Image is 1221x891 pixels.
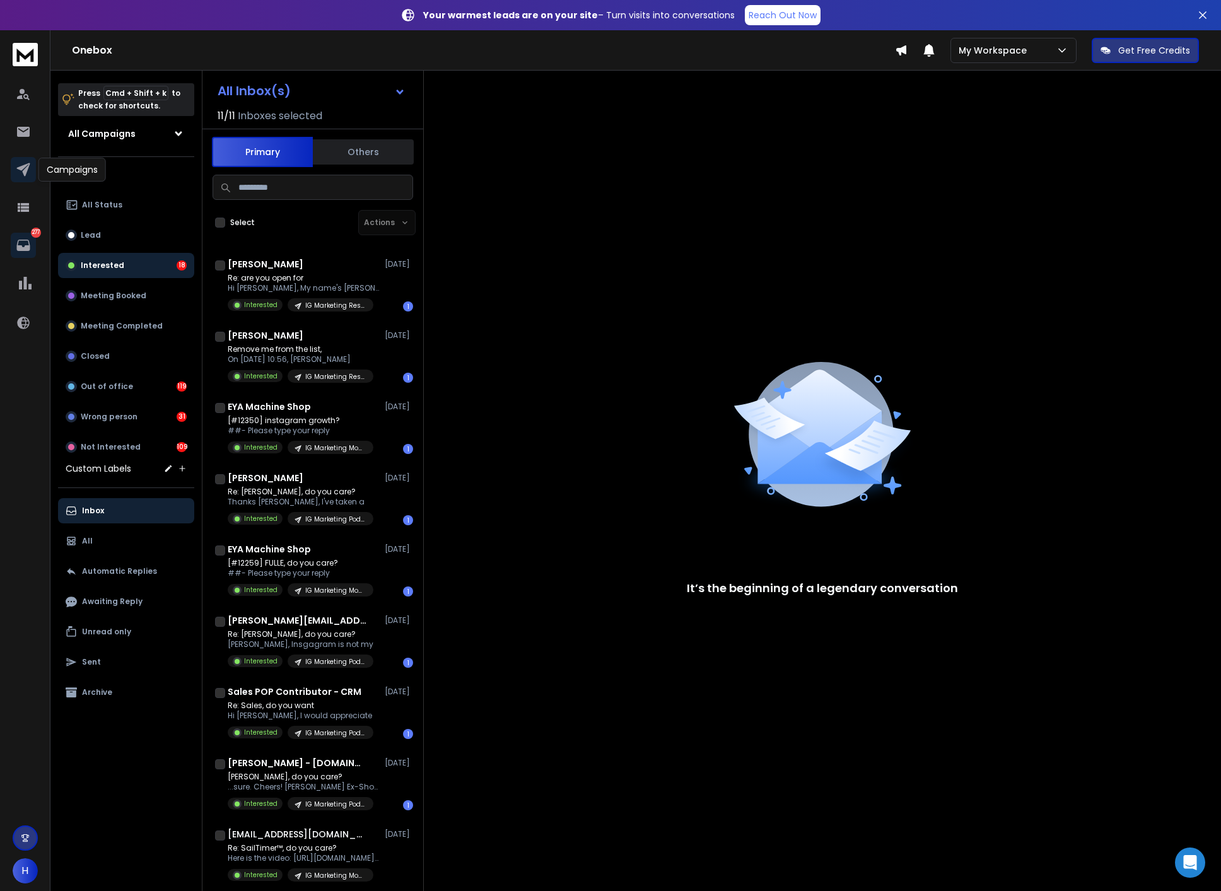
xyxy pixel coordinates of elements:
[58,649,194,675] button: Sent
[13,43,38,66] img: logo
[228,273,379,283] p: Re: are you open for
[11,233,36,258] a: 277
[228,711,373,721] p: Hi [PERSON_NAME], I would appreciate
[58,121,194,146] button: All Campaigns
[81,321,163,331] p: Meeting Completed
[228,772,379,782] p: [PERSON_NAME], do you care?
[58,619,194,644] button: Unread only
[81,260,124,271] p: Interested
[1118,44,1190,57] p: Get Free Credits
[244,585,277,595] p: Interested
[82,627,131,637] p: Unread only
[58,434,194,460] button: Not Interested109
[177,381,187,392] div: 119
[244,300,277,310] p: Interested
[959,44,1032,57] p: My Workspace
[228,843,379,853] p: Re: SailTimer™, do you care?
[228,629,373,639] p: Re: [PERSON_NAME], do you care?
[82,657,101,667] p: Sent
[230,218,255,228] label: Select
[385,615,413,626] p: [DATE]
[58,559,194,584] button: Automatic Replies
[403,373,413,383] div: 1
[58,498,194,523] button: Inbox
[228,426,373,436] p: ##- Please type your reply
[58,680,194,705] button: Archive
[305,871,366,880] p: IG Marketing Mobile Apps Bottom Of The Funnel
[81,291,146,301] p: Meeting Booked
[82,597,143,607] p: Awaiting Reply
[58,192,194,218] button: All Status
[423,9,735,21] p: – Turn visits into conversations
[82,566,157,576] p: Automatic Replies
[81,381,133,392] p: Out of office
[403,301,413,312] div: 1
[38,158,106,182] div: Campaigns
[749,9,817,21] p: Reach Out Now
[228,639,373,649] p: [PERSON_NAME], Insgagram is not my
[31,228,41,238] p: 277
[385,829,413,839] p: [DATE]
[385,330,413,341] p: [DATE]
[58,253,194,278] button: Interested18
[385,758,413,768] p: [DATE]
[81,442,141,452] p: Not Interested
[228,497,373,507] p: Thanks [PERSON_NAME], I've taken a
[305,515,366,524] p: IG Marketing Podcasts Not Personalized
[403,444,413,454] div: 1
[385,544,413,554] p: [DATE]
[228,487,373,497] p: Re: [PERSON_NAME], do you care?
[244,799,277,808] p: Interested
[228,329,303,342] h1: [PERSON_NAME]
[1175,847,1205,878] div: Open Intercom Messenger
[228,416,373,426] p: [#12350] instagram growth?
[687,579,958,597] p: It’s the beginning of a legendary conversation
[177,412,187,422] div: 31
[244,728,277,737] p: Interested
[228,283,379,293] p: Hi [PERSON_NAME], My name's [PERSON_NAME]
[81,351,110,361] p: Closed
[68,127,136,140] h1: All Campaigns
[66,462,131,475] h3: Custom Labels
[403,586,413,597] div: 1
[385,402,413,412] p: [DATE]
[313,138,414,166] button: Others
[218,108,235,124] span: 11 / 11
[212,137,313,167] button: Primary
[305,586,366,595] p: IG Marketing Mobile Apps Bottom Of The Funnel
[58,344,194,369] button: Closed
[228,400,311,413] h1: EYA Machine Shop
[228,853,379,863] p: Here is the video: [URL][DOMAIN_NAME] [[URL][DOMAIN_NAME]] Our
[385,473,413,483] p: [DATE]
[58,528,194,554] button: All
[82,506,104,516] p: Inbox
[58,223,194,248] button: Lead
[403,515,413,525] div: 1
[228,543,311,556] h1: EYA Machine Shop
[305,728,366,738] p: IG Marketing Podcasts Not Personalized
[228,258,303,271] h1: [PERSON_NAME]
[228,782,379,792] p: ...sure. Cheers! [PERSON_NAME] Ex-Shopify
[82,536,93,546] p: All
[244,656,277,666] p: Interested
[403,800,413,810] div: 1
[403,658,413,668] div: 1
[177,442,187,452] div: 109
[58,313,194,339] button: Meeting Completed
[72,43,895,58] h1: Onebox
[228,685,361,698] h1: Sales POP Contributor - CRM
[244,371,277,381] p: Interested
[385,687,413,697] p: [DATE]
[13,858,38,883] span: H
[305,657,366,667] p: IG Marketing Podcasts Not Personalized
[82,687,112,697] p: Archive
[228,472,303,484] h1: [PERSON_NAME]
[228,757,366,769] h1: [PERSON_NAME] - [DOMAIN_NAME]
[403,729,413,739] div: 1
[218,84,291,97] h1: All Inbox(s)
[58,167,194,185] h3: Filters
[81,230,101,240] p: Lead
[238,108,322,124] h3: Inboxes selected
[228,354,373,364] p: On [DATE] 10:56, [PERSON_NAME]
[423,9,598,21] strong: Your warmest leads are on your site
